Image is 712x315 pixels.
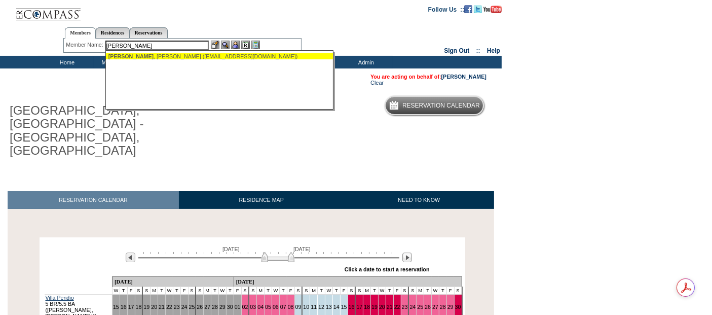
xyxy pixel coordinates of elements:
[348,287,355,294] td: S
[294,287,302,294] td: S
[174,304,180,310] a: 23
[454,287,462,294] td: S
[234,287,241,294] td: F
[38,56,94,68] td: Home
[257,287,265,294] td: M
[417,304,423,310] a: 25
[257,304,264,310] a: 04
[379,287,386,294] td: W
[387,304,393,310] a: 21
[311,304,317,310] a: 11
[295,304,302,310] a: 09
[226,287,234,294] td: T
[108,53,331,59] div: , [PERSON_NAME] ([EMAIL_ADDRESS][DOMAIN_NAME])
[249,287,256,294] td: S
[340,287,348,294] td: F
[310,287,318,294] td: M
[344,191,494,209] a: NEED TO KNOW
[8,102,235,160] h1: [GEOGRAPHIC_DATA], [GEOGRAPHIC_DATA] - [GEOGRAPHIC_DATA], [GEOGRAPHIC_DATA]
[408,287,416,294] td: S
[235,304,241,310] a: 01
[355,287,363,294] td: S
[483,6,502,12] a: Subscribe to our YouTube Channel
[293,246,311,252] span: [DATE]
[279,287,287,294] td: T
[394,304,400,310] a: 22
[108,53,154,59] span: [PERSON_NAME]
[151,304,157,310] a: 20
[181,304,188,310] a: 24
[65,27,96,39] a: Members
[337,56,393,68] td: Admin
[136,304,142,310] a: 18
[204,304,210,310] a: 27
[166,304,172,310] a: 22
[159,304,165,310] a: 21
[393,287,401,294] td: F
[432,304,438,310] a: 27
[128,304,134,310] a: 17
[273,304,279,310] a: 06
[356,304,362,310] a: 17
[341,304,347,310] a: 15
[440,304,446,310] a: 28
[219,304,226,310] a: 29
[483,6,502,13] img: Subscribe to our YouTube Channel
[349,304,355,310] a: 16
[325,287,333,294] td: W
[112,276,234,287] td: [DATE]
[135,287,142,294] td: S
[127,287,135,294] td: F
[113,304,119,310] a: 15
[227,304,233,310] a: 30
[241,41,250,49] img: Reservations
[302,287,310,294] td: S
[371,304,378,310] a: 19
[272,287,280,294] td: W
[401,287,408,294] td: S
[455,304,461,310] a: 30
[318,287,325,294] td: T
[173,287,180,294] td: T
[476,47,480,54] span: ::
[363,287,371,294] td: M
[446,287,454,294] td: F
[371,287,379,294] td: T
[211,287,219,294] td: T
[121,304,127,310] a: 16
[402,304,408,310] a: 23
[211,41,219,49] img: b_edit.gif
[221,41,230,49] img: View
[143,304,149,310] a: 19
[333,304,340,310] a: 14
[487,47,500,54] a: Help
[444,47,469,54] a: Sign Out
[447,304,454,310] a: 29
[332,287,340,294] td: T
[242,304,248,310] a: 02
[474,5,482,13] img: Follow us on Twitter
[386,287,393,294] td: T
[241,287,249,294] td: S
[464,5,472,13] img: Become our fan on Facebook
[196,287,203,294] td: S
[112,287,120,294] td: W
[158,287,166,294] td: T
[120,287,127,294] td: T
[219,287,227,294] td: W
[402,102,480,109] h5: Reservation Calendar
[280,304,286,310] a: 07
[180,287,188,294] td: F
[46,295,74,301] a: Villa Pendio
[130,27,168,38] a: Reservations
[231,41,240,49] img: Impersonate
[8,191,179,209] a: RESERVATION CALENDAR
[424,287,432,294] td: T
[265,304,271,310] a: 05
[464,6,472,12] a: Become our fan on Facebook
[288,304,294,310] a: 08
[197,304,203,310] a: 26
[409,304,416,310] a: 24
[165,287,173,294] td: W
[151,287,158,294] td: M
